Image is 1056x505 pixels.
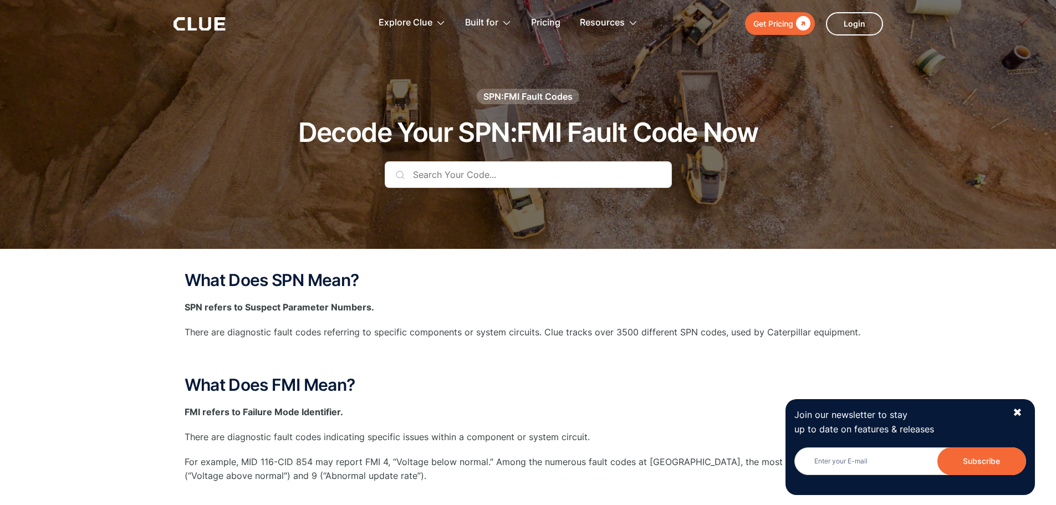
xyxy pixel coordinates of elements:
[794,408,1003,436] p: Join our newsletter to stay up to date on features & releases
[465,6,512,40] div: Built for
[185,325,872,339] p: There are diagnostic fault codes referring to specific components or system circuits. Clue tracks...
[937,447,1026,475] input: Subscribe
[1013,406,1022,420] div: ✖
[531,6,560,40] a: Pricing
[185,406,343,417] strong: FMI refers to Failure Mode Identifier.
[185,455,872,483] p: For example, MID 116-CID 854 may report FMI 4, “Voltage below normal.” Among the numerous fault c...
[185,351,872,365] p: ‍
[580,6,638,40] div: Resources
[826,12,883,35] a: Login
[483,90,573,103] div: SPN:FMI Fault Codes
[185,376,872,394] h2: What Does FMI Mean?
[465,6,498,40] div: Built for
[379,6,432,40] div: Explore Clue
[385,161,672,188] input: Search Your Code...
[185,271,872,289] h2: What Does SPN Mean?
[379,6,446,40] div: Explore Clue
[580,6,625,40] div: Resources
[185,430,872,444] p: There are diagnostic fault codes indicating specific issues within a component or system circuit.
[298,118,758,147] h1: Decode Your SPN:FMI Fault Code Now
[794,447,1026,475] input: Enter your E-mail
[794,447,1026,486] form: Newsletter
[745,12,815,35] a: Get Pricing
[185,302,374,313] strong: SPN refers to Suspect Parameter Numbers.
[793,17,810,30] div: 
[753,17,793,30] div: Get Pricing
